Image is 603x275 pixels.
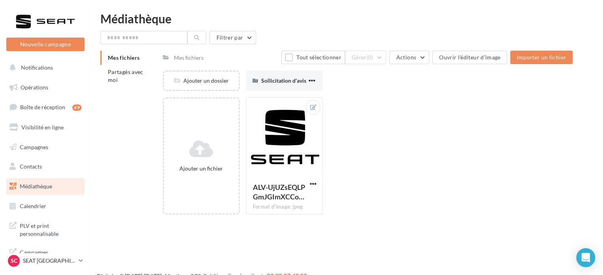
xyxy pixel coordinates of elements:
div: Médiathèque [100,13,594,25]
a: Contacts [5,158,86,175]
span: Campagnes [20,143,48,150]
a: Campagnes [5,139,86,156]
a: Campagnes DataOnDemand [5,244,86,267]
button: Notifications [5,59,83,76]
div: Format d'image: jpeg [253,203,317,211]
div: Ajouter un dossier [164,77,239,85]
span: SC [11,257,17,265]
a: SC SEAT [GEOGRAPHIC_DATA] [6,253,85,268]
button: Tout sélectionner [281,51,345,64]
span: Importer un fichier [516,54,566,61]
span: Mes fichiers [108,54,139,61]
span: Partagés avec moi [108,68,143,83]
button: Gérer(0) [345,51,386,64]
a: Médiathèque [5,178,86,195]
div: 49 [72,104,81,111]
button: Actions [389,51,429,64]
span: Contacts [20,163,42,170]
span: Actions [396,54,416,61]
button: Nouvelle campagne [6,38,85,51]
span: Opérations [21,84,48,91]
span: Sollicitation d'avis [261,77,306,84]
span: Calendrier [20,203,46,209]
p: SEAT [GEOGRAPHIC_DATA] [23,257,75,265]
span: Médiathèque [20,183,52,190]
span: ALV-UjUZsEQLPGmJGImXCCoG682WoEmBjLk3wwLMN3_KWTNxrwGqr022 [253,183,305,201]
button: Ouvrir l'éditeur d'image [432,51,507,64]
a: Opérations [5,79,86,96]
div: Mes fichiers [174,54,204,62]
a: Visibilité en ligne [5,119,86,136]
span: (0) [367,54,373,61]
button: Filtrer par [209,31,256,44]
a: PLV et print personnalisable [5,217,86,241]
span: Visibilité en ligne [21,124,64,131]
span: Boîte de réception [20,104,65,110]
div: Ajouter un fichier [167,165,236,173]
span: Campagnes DataOnDemand [20,247,81,264]
button: Importer un fichier [510,51,573,64]
a: Boîte de réception49 [5,99,86,116]
div: Open Intercom Messenger [576,248,595,267]
a: Calendrier [5,198,86,214]
span: PLV et print personnalisable [20,220,81,237]
span: Notifications [21,64,53,71]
